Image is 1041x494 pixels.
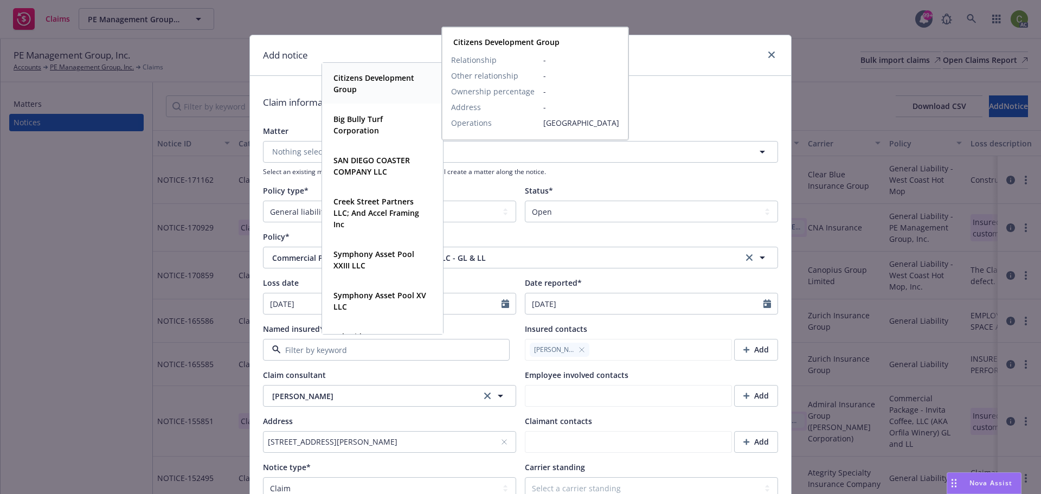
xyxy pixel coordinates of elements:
button: Add [734,385,778,407]
div: Drag to move [947,473,961,493]
span: - [543,54,619,66]
input: MM/DD/YYYY [525,293,763,314]
a: clear selection [743,251,756,264]
span: Policy* [263,232,290,242]
button: Add [734,339,778,361]
button: [STREET_ADDRESS][PERSON_NAME] [263,431,516,453]
span: Relationship [451,54,497,66]
strong: Symphony Asset Pool XV LLC [333,290,426,312]
span: Policy type* [263,185,309,196]
strong: Big Bully Turf Corporation [333,114,383,136]
span: Loss date [263,278,299,288]
span: Named insured* [263,324,324,334]
span: [GEOGRAPHIC_DATA] [543,117,619,129]
strong: Citizens Development Group [453,37,560,47]
span: Operations [451,117,492,129]
span: Status* [525,185,553,196]
div: Add [743,432,769,452]
span: Employee involved contacts [525,370,628,380]
span: Insured contacts [525,324,587,334]
span: Address [451,101,481,113]
span: Claimant contacts [525,416,592,426]
span: Nothing selected [272,146,334,157]
strong: Symphony Asset Pool XXIII LLC [333,249,414,271]
div: Claim information [263,87,778,118]
button: Add [734,431,778,453]
div: [STREET_ADDRESS][PERSON_NAME] [268,436,500,447]
button: Nothing selected [263,141,778,163]
span: Ownership percentage [451,86,535,97]
span: - [543,70,619,81]
div: Add [743,386,769,406]
span: Notice type* [263,462,311,472]
span: Matter [263,126,288,136]
svg: Calendar [502,299,509,308]
span: Nova Assist [969,478,1012,487]
strong: SAN DIEGO COASTER COMPANY LLC [333,155,410,177]
div: Add [743,339,769,360]
button: Nova Assist [947,472,1021,494]
span: Commercial Package - [GEOGRAPHIC_DATA], LLC - GL & LL [272,252,708,264]
strong: Citizens Development Group [333,73,414,94]
span: [PERSON_NAME] [272,390,472,402]
strong: Creek Street Partners LLC; And Accel Framing Inc [333,196,419,229]
span: [PERSON_NAME] [534,345,574,355]
span: Carrier standing [525,462,585,472]
a: close [765,48,778,61]
input: Filter by keyword [281,344,487,356]
span: Other relationship [451,70,518,81]
div: Claim information [263,87,339,118]
a: clear selection [481,389,494,402]
span: - [543,86,619,97]
span: Claim consultant [263,370,326,380]
button: Commercial Package - [GEOGRAPHIC_DATA], LLC - GL & LLclear selection [263,247,778,268]
svg: Calendar [763,299,771,308]
h1: Add notice [263,48,308,62]
input: MM/DD/YYYY [264,293,502,314]
span: Date reported* [525,278,582,288]
span: Address [263,416,293,426]
span: Select an existing matter if it exists, if this field is empty, we'll create a matter along the n... [263,167,778,176]
button: [PERSON_NAME]clear selection [263,385,516,407]
strong: Lakeside 84 Homeowners Association [333,331,428,353]
span: - [543,101,619,113]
